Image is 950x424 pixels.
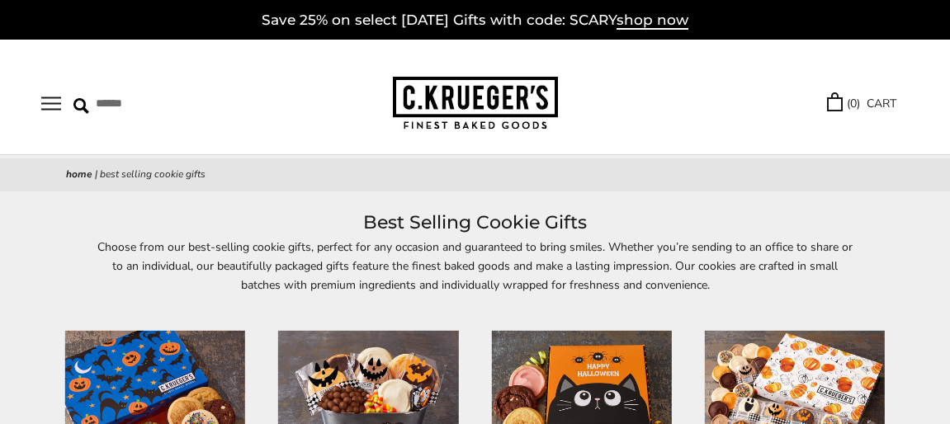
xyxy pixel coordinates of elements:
[96,238,855,313] p: Choose from our best-selling cookie gifts, perfect for any occasion and guaranteed to bring smile...
[827,94,896,113] a: (0) CART
[393,77,558,130] img: C.KRUEGER'S
[262,12,688,30] a: Save 25% on select [DATE] Gifts with code: SCARYshop now
[66,167,884,183] nav: breadcrumbs
[617,12,688,30] span: shop now
[41,97,61,111] button: Open navigation
[66,167,92,181] a: Home
[100,167,206,181] span: Best Selling Cookie Gifts
[73,98,89,114] img: Search
[95,167,97,181] span: |
[73,91,250,116] input: Search
[66,208,884,238] h1: Best Selling Cookie Gifts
